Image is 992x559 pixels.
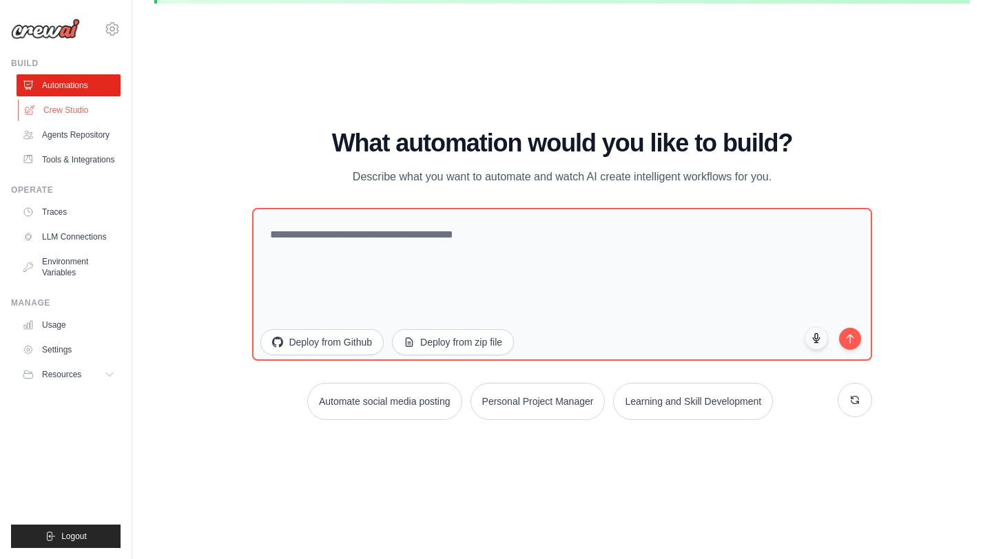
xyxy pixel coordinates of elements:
a: LLM Connections [17,226,121,248]
iframe: Chat Widget [923,493,992,559]
button: Deploy from Github [260,329,384,355]
h1: What automation would you like to build? [252,129,871,157]
span: Logout [61,531,87,542]
div: Manage [11,297,121,308]
button: Deploy from zip file [392,329,514,355]
a: Traces [17,201,121,223]
a: Environment Variables [17,251,121,284]
a: Settings [17,339,121,361]
button: Learning and Skill Development [613,383,773,420]
button: Logout [11,525,121,548]
button: Personal Project Manager [471,383,606,420]
a: Tools & Integrations [17,149,121,171]
div: Build [11,58,121,69]
a: Agents Repository [17,124,121,146]
div: Operate [11,184,121,196]
button: Automate social media posting [307,383,462,420]
a: Automations [17,74,121,96]
button: Resources [17,363,121,386]
a: Crew Studio [18,99,122,121]
a: Usage [17,314,121,336]
span: Resources [42,369,81,380]
p: Describe what you want to automate and watch AI create intelligent workflows for you. [331,168,794,186]
img: Logo [11,19,80,39]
